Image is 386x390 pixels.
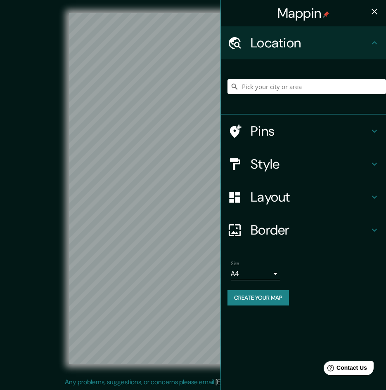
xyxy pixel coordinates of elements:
[221,214,386,247] div: Border
[251,123,369,139] h4: Pins
[221,181,386,214] div: Layout
[231,267,280,280] div: A4
[221,148,386,181] div: Style
[251,222,369,238] h4: Border
[227,79,386,94] input: Pick your city or area
[251,189,369,205] h4: Layout
[215,378,317,386] a: [EMAIL_ADDRESS][DOMAIN_NAME]
[227,290,289,305] button: Create your map
[65,377,319,387] p: Any problems, suggestions, or concerns please email .
[251,35,369,51] h4: Location
[323,11,329,18] img: pin-icon.png
[69,13,317,364] canvas: Map
[231,260,239,267] label: Size
[251,156,369,172] h4: Style
[221,26,386,59] div: Location
[313,358,377,381] iframe: Help widget launcher
[277,5,330,21] h4: Mappin
[221,115,386,148] div: Pins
